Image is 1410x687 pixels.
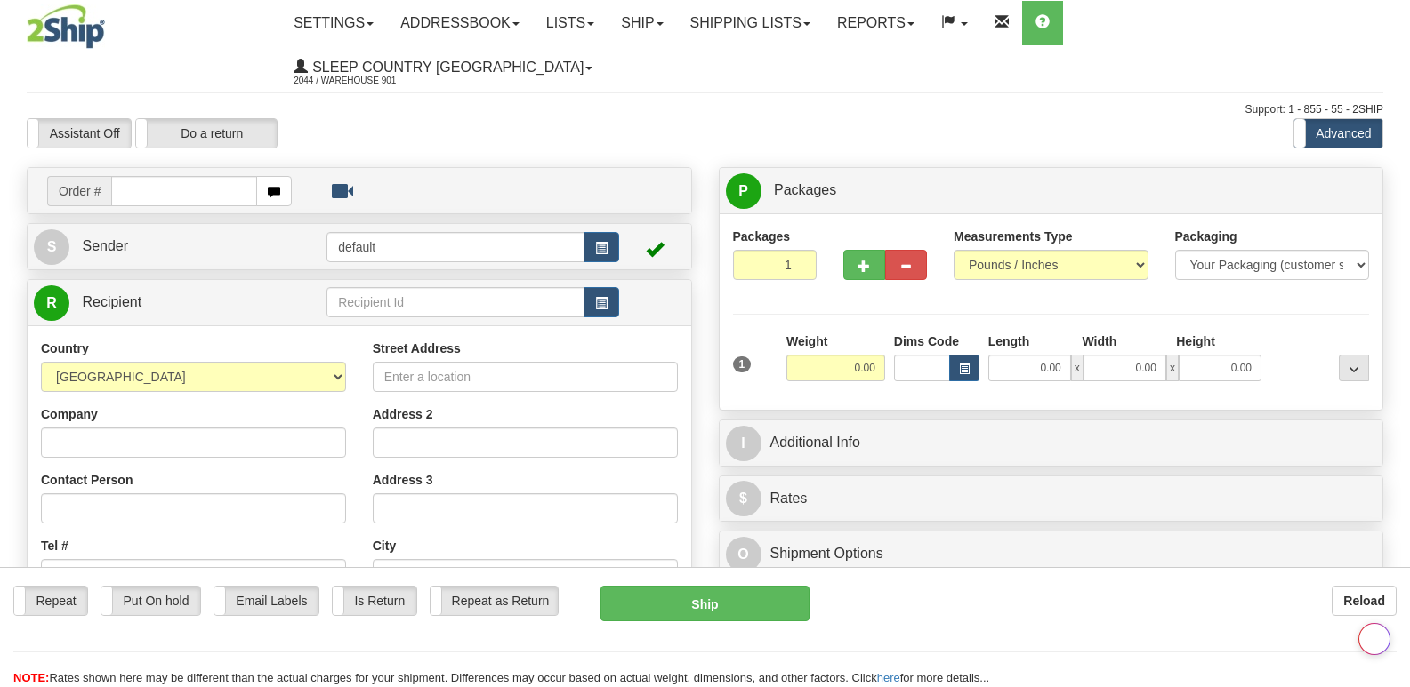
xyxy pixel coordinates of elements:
[1071,355,1084,381] span: x
[877,671,900,684] a: here
[47,176,111,206] span: Order #
[726,537,761,572] span: O
[373,537,396,555] label: City
[1339,355,1369,381] div: ...
[894,332,959,350] label: Dims Code
[1369,252,1408,434] iframe: chat widget
[726,426,761,461] span: I
[41,340,89,357] label: Country
[294,72,427,90] span: 2044 / Warehouse 901
[1343,594,1385,608] b: Reload
[280,1,387,45] a: Settings
[726,481,1377,517] a: $Rates
[1175,228,1237,245] label: Packaging
[136,119,277,148] label: Do a return
[1294,119,1382,148] label: Advanced
[600,586,809,621] button: Ship
[726,172,1377,209] a: P Packages
[608,1,676,45] a: Ship
[431,587,558,615] label: Repeat as Return
[82,294,141,309] span: Recipient
[373,340,461,357] label: Street Address
[41,537,68,555] label: Tel #
[373,471,433,489] label: Address 3
[28,119,131,148] label: Assistant Off
[726,425,1377,461] a: IAdditional Info
[34,228,326,265] a: S Sender
[41,471,133,489] label: Contact Person
[34,284,294,321] a: R Recipient
[101,587,200,615] label: Put On hold
[1082,332,1116,350] label: Width
[1176,332,1215,350] label: Height
[954,228,1073,245] label: Measurements Type
[13,671,49,684] span: NOTE:
[82,238,128,253] span: Sender
[14,587,87,615] label: Repeat
[27,4,105,49] img: logo2044.jpg
[280,45,606,90] a: Sleep Country [GEOGRAPHIC_DATA] 2044 / Warehouse 901
[733,228,791,245] label: Packages
[1166,355,1179,381] span: x
[373,362,678,392] input: Enter a location
[726,536,1377,572] a: OShipment Options
[326,287,584,317] input: Recipient Id
[27,102,1383,117] div: Support: 1 - 855 - 55 - 2SHIP
[726,173,761,209] span: P
[387,1,533,45] a: Addressbook
[677,1,824,45] a: Shipping lists
[824,1,928,45] a: Reports
[373,405,433,423] label: Address 2
[326,232,584,262] input: Sender Id
[214,587,318,615] label: Email Labels
[988,332,1030,350] label: Length
[41,405,98,423] label: Company
[1332,586,1397,616] button: Reload
[733,356,752,372] span: 1
[34,285,69,321] span: R
[333,587,416,615] label: Is Return
[786,332,827,350] label: Weight
[726,481,761,516] span: $
[34,229,69,265] span: S
[308,60,584,75] span: Sleep Country [GEOGRAPHIC_DATA]
[533,1,608,45] a: Lists
[774,182,836,197] span: Packages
